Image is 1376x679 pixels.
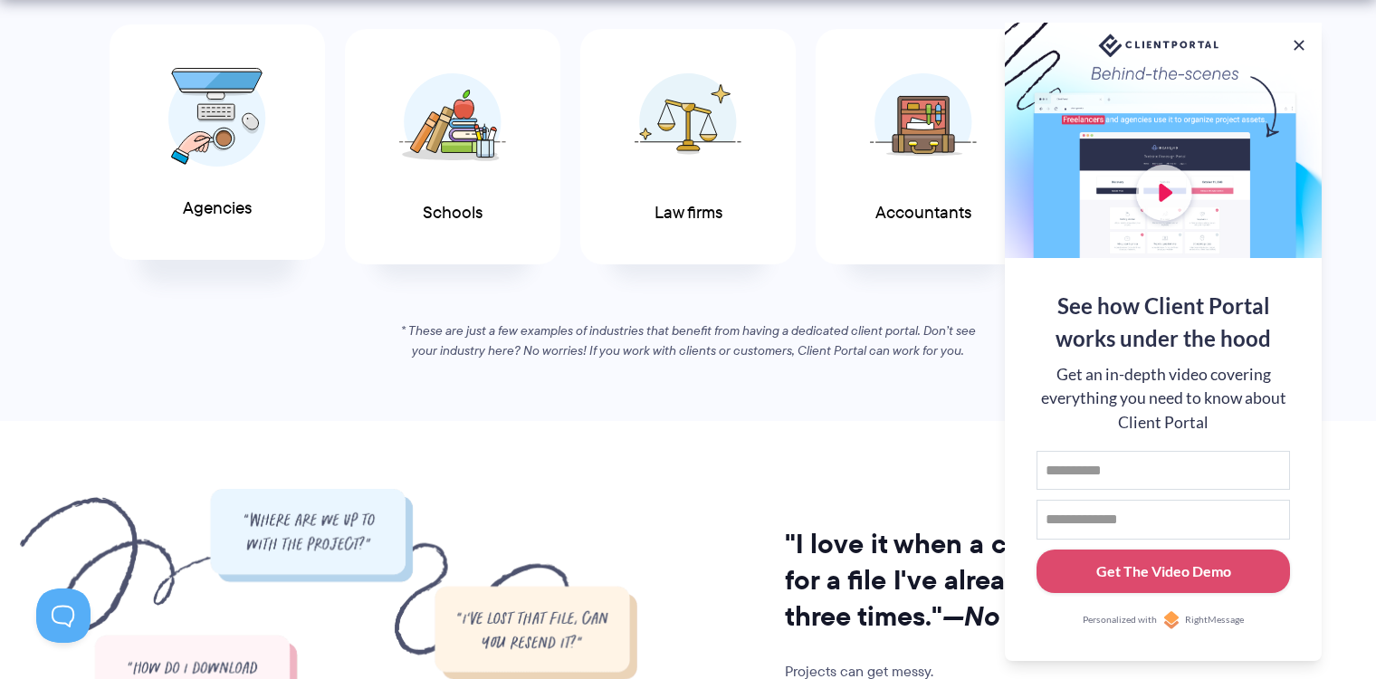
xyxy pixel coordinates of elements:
span: Law firms [655,204,722,223]
span: Accountants [875,204,971,223]
a: Schools [345,29,560,265]
a: Accountants [816,29,1031,265]
img: Personalized with RightMessage [1162,611,1180,629]
i: —No one, ever. [942,596,1130,636]
div: Get The Video Demo [1096,560,1231,582]
span: Schools [423,204,483,223]
div: Get an in-depth video covering everything you need to know about Client Portal [1037,363,1290,435]
h2: "I love it when a client asks for a file I've already sent three times." [785,526,1152,635]
span: RightMessage [1185,613,1244,627]
em: * These are just a few examples of industries that benefit from having a dedicated client portal.... [401,321,976,359]
span: Agencies [183,199,252,218]
a: Agencies [110,24,325,261]
div: See how Client Portal works under the hood [1037,290,1290,355]
a: Personalized withRightMessage [1037,611,1290,629]
button: Get The Video Demo [1037,550,1290,594]
iframe: Toggle Customer Support [36,588,91,643]
a: Law firms [580,29,796,265]
span: Personalized with [1083,613,1157,627]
